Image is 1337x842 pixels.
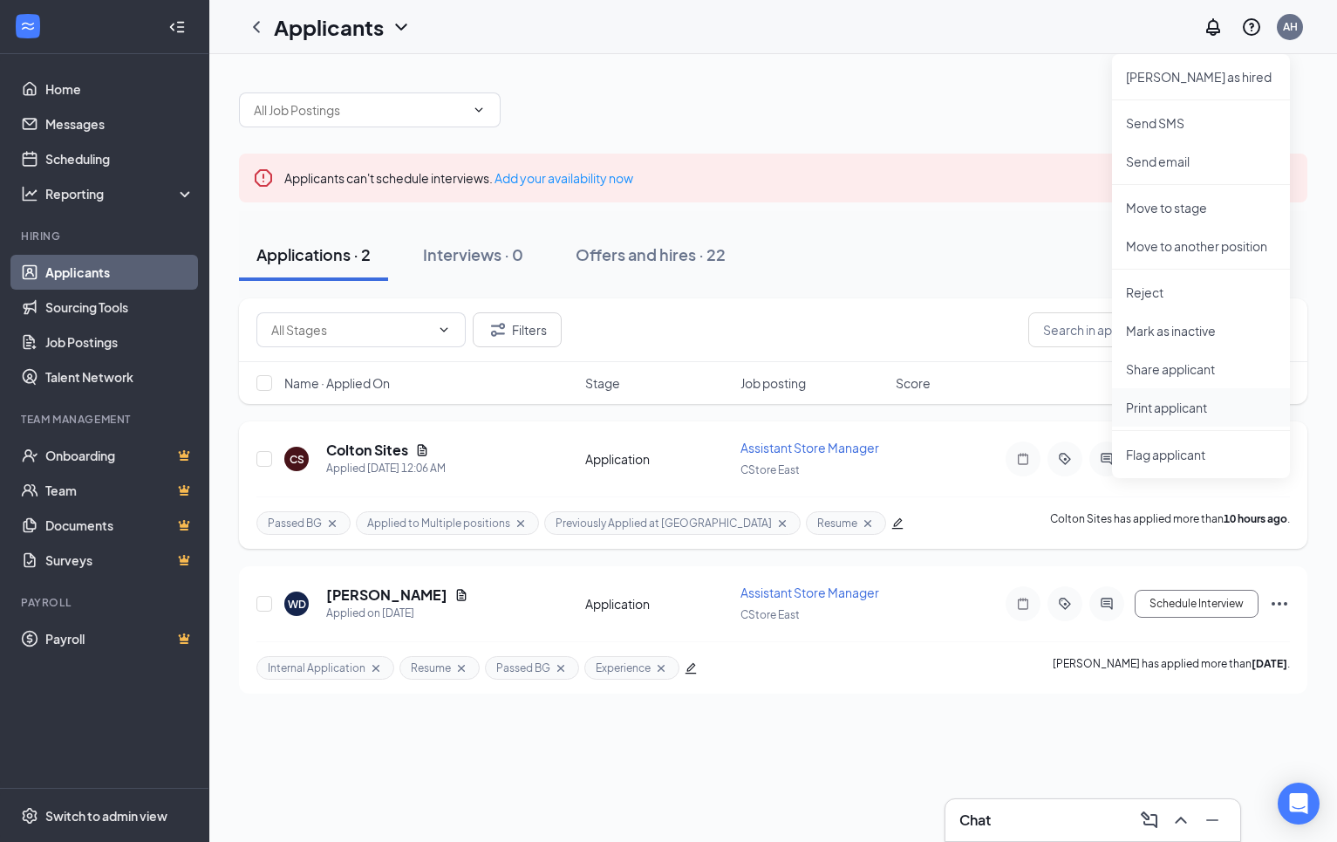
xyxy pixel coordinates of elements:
[254,100,465,120] input: All Job Postings
[740,463,800,476] span: CStore East
[369,661,383,675] svg: Cross
[685,662,697,674] span: edit
[415,443,429,457] svg: Document
[740,374,806,392] span: Job posting
[411,661,451,675] span: Resume
[576,243,726,265] div: Offers and hires · 22
[21,595,191,610] div: Payroll
[1096,452,1117,466] svg: ActiveChat
[21,229,191,243] div: Hiring
[45,473,194,508] a: TeamCrown
[1202,810,1223,831] svg: Minimize
[253,168,274,188] svg: Error
[473,312,562,347] button: Filter Filters
[1241,17,1262,38] svg: QuestionInfo
[775,517,789,531] svg: Cross
[45,621,194,656] a: PayrollCrown
[496,661,550,675] span: Passed BG
[268,661,365,675] span: Internal Application
[817,516,857,531] span: Resume
[45,72,194,106] a: Home
[454,661,468,675] svg: Cross
[326,460,446,477] div: Applied [DATE] 12:06 AM
[1126,445,1276,464] span: Flag applicant
[472,103,486,117] svg: ChevronDown
[514,517,528,531] svg: Cross
[1252,657,1287,670] b: [DATE]
[271,320,430,339] input: All Stages
[326,441,408,460] h5: Colton Sites
[437,323,451,337] svg: ChevronDown
[45,508,194,543] a: DocumentsCrown
[1013,597,1033,611] svg: Note
[367,516,510,531] span: Applied to Multiple positions
[1054,597,1075,611] svg: ActiveTag
[1096,597,1117,611] svg: ActiveChat
[284,374,390,392] span: Name · Applied On
[45,438,194,473] a: OnboardingCrown
[19,17,37,35] svg: WorkstreamLogo
[1135,590,1259,618] button: Schedule Interview
[740,440,879,455] span: Assistant Store Manager
[1013,452,1033,466] svg: Note
[246,17,267,38] svg: ChevronLeft
[326,605,468,622] div: Applied on [DATE]
[21,185,38,202] svg: Analysis
[45,807,167,825] div: Switch to admin view
[45,141,194,176] a: Scheduling
[891,517,904,530] span: edit
[1170,810,1191,831] svg: ChevronUp
[861,517,875,531] svg: Cross
[740,608,800,621] span: CStore East
[1203,17,1224,38] svg: Notifications
[423,243,523,265] div: Interviews · 0
[391,17,412,38] svg: ChevronDown
[274,12,384,42] h1: Applicants
[45,185,195,202] div: Reporting
[1028,312,1290,347] input: Search in applications
[1054,452,1075,466] svg: ActiveTag
[45,325,194,359] a: Job Postings
[1136,806,1163,834] button: ComposeMessage
[45,106,194,141] a: Messages
[896,374,931,392] span: Score
[290,452,304,467] div: CS
[45,359,194,394] a: Talent Network
[21,807,38,825] svg: Settings
[326,585,447,605] h5: [PERSON_NAME]
[1283,19,1298,34] div: AH
[45,290,194,325] a: Sourcing Tools
[325,517,339,531] svg: Cross
[21,412,191,427] div: Team Management
[284,170,633,186] span: Applicants can't schedule interviews.
[288,597,306,612] div: WD
[585,450,730,468] div: Application
[556,516,772,531] span: Previously Applied at [GEOGRAPHIC_DATA]
[495,170,633,186] a: Add your availability now
[585,595,730,613] div: Application
[256,243,371,265] div: Applications · 2
[654,661,668,675] svg: Cross
[1053,656,1290,680] p: [PERSON_NAME] has applied more than .
[554,661,568,675] svg: Cross
[1050,511,1290,535] p: Colton Sites has applied more than .
[596,661,651,675] span: Experience
[1224,512,1287,525] b: 10 hours ago
[1167,806,1195,834] button: ChevronUp
[740,585,879,600] span: Assistant Store Manager
[488,319,508,340] svg: Filter
[585,374,620,392] span: Stage
[45,255,194,290] a: Applicants
[45,543,194,578] a: SurveysCrown
[959,811,991,830] h3: Chat
[1278,783,1320,825] div: Open Intercom Messenger
[268,516,322,531] span: Passed BG
[1269,593,1290,614] svg: Ellipses
[1198,806,1226,834] button: Minimize
[168,18,186,36] svg: Collapse
[1139,810,1160,831] svg: ComposeMessage
[454,588,468,602] svg: Document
